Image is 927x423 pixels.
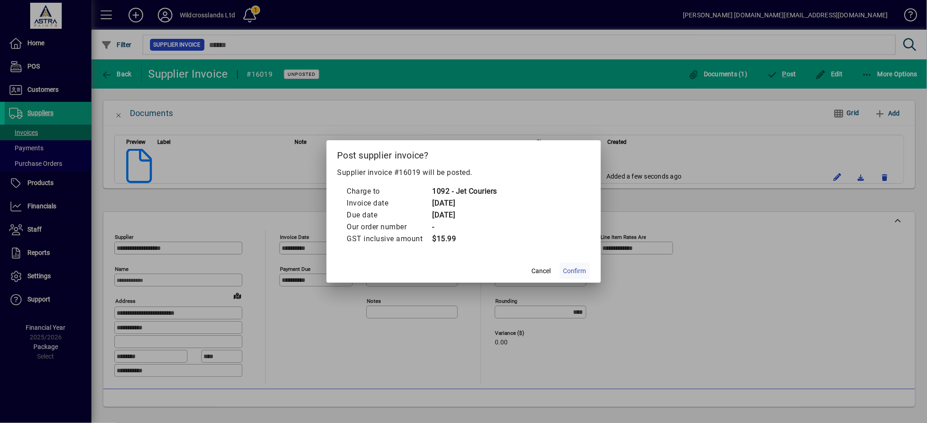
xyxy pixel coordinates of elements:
td: $15.99 [432,233,498,245]
button: Cancel [527,263,556,279]
h2: Post supplier invoice? [327,140,601,167]
td: 1092 - Jet Couriers [432,185,498,197]
span: Confirm [563,266,586,276]
td: Due date [347,209,432,221]
td: [DATE] [432,209,498,221]
td: Charge to [347,185,432,197]
td: GST inclusive amount [347,233,432,245]
p: Supplier invoice #16019 will be posted. [338,167,590,178]
td: - [432,221,498,233]
span: Cancel [532,266,551,276]
td: Our order number [347,221,432,233]
td: Invoice date [347,197,432,209]
button: Confirm [560,263,590,279]
td: [DATE] [432,197,498,209]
